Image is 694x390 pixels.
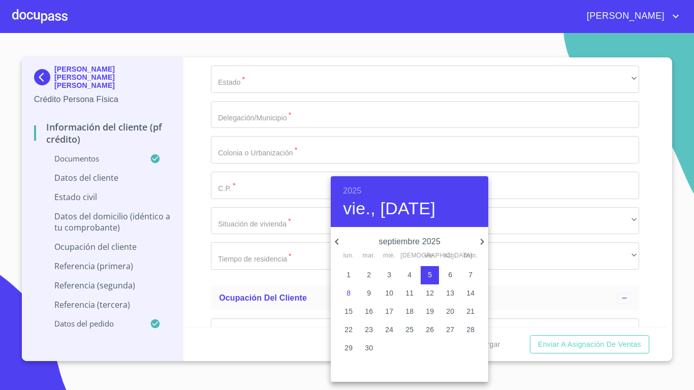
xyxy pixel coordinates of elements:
p: 13 [446,288,454,298]
p: 4 [407,270,412,280]
span: mar. [360,251,378,261]
button: 1 [339,266,358,284]
p: 29 [344,343,353,353]
button: 3 [380,266,398,284]
p: 20 [446,306,454,316]
p: 8 [346,288,351,298]
button: 12 [421,284,439,303]
button: 15 [339,303,358,321]
span: vie. [421,251,439,261]
span: sáb. [441,251,459,261]
p: 6 [448,270,452,280]
button: 4 [400,266,419,284]
span: lun. [339,251,358,261]
p: 25 [405,324,414,335]
button: 25 [400,321,419,339]
button: 29 [339,339,358,357]
p: 30 [365,343,373,353]
p: 12 [426,288,434,298]
p: 11 [405,288,414,298]
p: 18 [405,306,414,316]
p: 16 [365,306,373,316]
button: 28 [461,321,480,339]
button: 20 [441,303,459,321]
button: 22 [339,321,358,339]
p: 9 [367,288,371,298]
button: 21 [461,303,480,321]
button: 13 [441,284,459,303]
p: 24 [385,324,393,335]
button: 26 [421,321,439,339]
p: 3 [387,270,391,280]
button: 23 [360,321,378,339]
p: 10 [385,288,393,298]
button: 18 [400,303,419,321]
p: 5 [428,270,432,280]
button: 19 [421,303,439,321]
button: 9 [360,284,378,303]
p: 15 [344,306,353,316]
button: 2025 [343,184,361,198]
button: 6 [441,266,459,284]
button: 5 [421,266,439,284]
p: 26 [426,324,434,335]
button: 2 [360,266,378,284]
p: 14 [466,288,475,298]
span: mié. [380,251,398,261]
button: 11 [400,284,419,303]
button: 17 [380,303,398,321]
p: 23 [365,324,373,335]
p: 21 [466,306,475,316]
p: 27 [446,324,454,335]
p: septiembre 2025 [343,236,476,248]
p: 7 [468,270,472,280]
button: 8 [339,284,358,303]
p: 28 [466,324,475,335]
span: dom. [461,251,480,261]
button: 24 [380,321,398,339]
button: 27 [441,321,459,339]
p: 19 [426,306,434,316]
button: 10 [380,284,398,303]
p: 22 [344,324,353,335]
button: 16 [360,303,378,321]
button: 30 [360,339,378,357]
span: [DEMOGRAPHIC_DATA]. [400,251,419,261]
p: 1 [346,270,351,280]
p: 2 [367,270,371,280]
button: 14 [461,284,480,303]
button: vie., [DATE] [343,198,435,219]
button: 7 [461,266,480,284]
p: 17 [385,306,393,316]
